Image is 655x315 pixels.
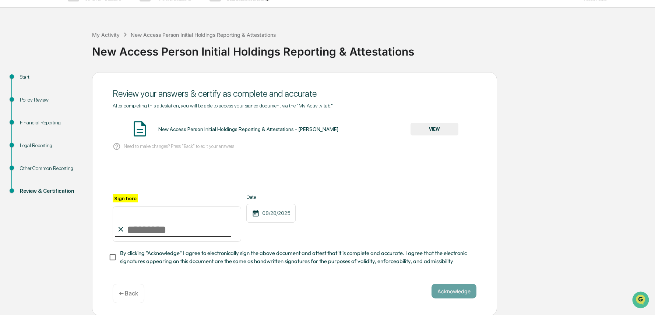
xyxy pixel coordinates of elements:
[50,90,94,103] a: 🗄️Attestations
[7,93,13,99] div: 🖐️
[158,126,338,132] div: New Access Person Initial Holdings Reporting & Attestations - [PERSON_NAME]
[4,90,50,103] a: 🖐️Preclearance
[7,56,21,70] img: 1746055101610-c473b297-6a78-478c-a979-82029cc54cd1
[25,56,121,64] div: Start new chat
[92,32,120,38] div: My Activity
[432,284,476,298] button: Acknowledge
[411,123,458,135] button: VIEW
[631,291,651,311] iframe: Open customer support
[61,93,91,100] span: Attestations
[246,194,296,200] label: Date
[131,120,149,138] img: Document Icon
[7,15,134,27] p: How can we help?
[20,96,80,104] div: Policy Review
[246,204,296,223] div: 08/28/2025
[113,88,476,99] div: Review your answers & certify as complete and accurate
[19,33,122,41] input: Clear
[20,119,80,127] div: Financial Reporting
[25,64,93,70] div: We're available if you need us!
[20,164,80,172] div: Other Common Reporting
[92,39,651,58] div: New Access Person Initial Holdings Reporting & Attestations
[125,59,134,67] button: Start new chat
[131,32,276,38] div: New Access Person Initial Holdings Reporting & Attestations
[120,249,471,266] span: By clicking "Acknowledge" I agree to electronically sign the above document and attest that it is...
[15,107,46,114] span: Data Lookup
[15,93,47,100] span: Preclearance
[73,125,89,130] span: Pylon
[20,73,80,81] div: Start
[7,107,13,113] div: 🔎
[20,187,80,195] div: Review & Certification
[52,124,89,130] a: Powered byPylon
[124,144,234,149] p: Need to make changes? Press "Back" to edit your answers
[119,290,138,297] p: ← Back
[20,142,80,149] div: Legal Reporting
[113,103,333,109] span: After completing this attestation, you will be able to access your signed document via the "My Ac...
[4,104,49,117] a: 🔎Data Lookup
[113,194,138,202] label: Sign here
[53,93,59,99] div: 🗄️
